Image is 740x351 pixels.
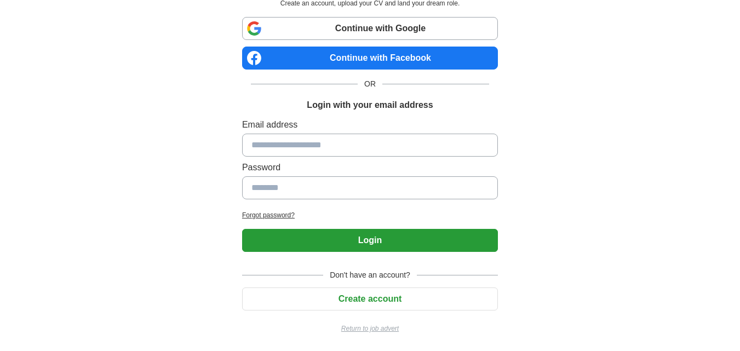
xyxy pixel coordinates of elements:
[358,78,382,90] span: OR
[242,210,498,220] a: Forgot password?
[323,269,417,281] span: Don't have an account?
[242,17,498,40] a: Continue with Google
[242,229,498,252] button: Login
[242,324,498,333] a: Return to job advert
[242,161,498,174] label: Password
[242,294,498,303] a: Create account
[307,99,433,112] h1: Login with your email address
[242,47,498,70] a: Continue with Facebook
[242,118,498,131] label: Email address
[242,287,498,310] button: Create account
